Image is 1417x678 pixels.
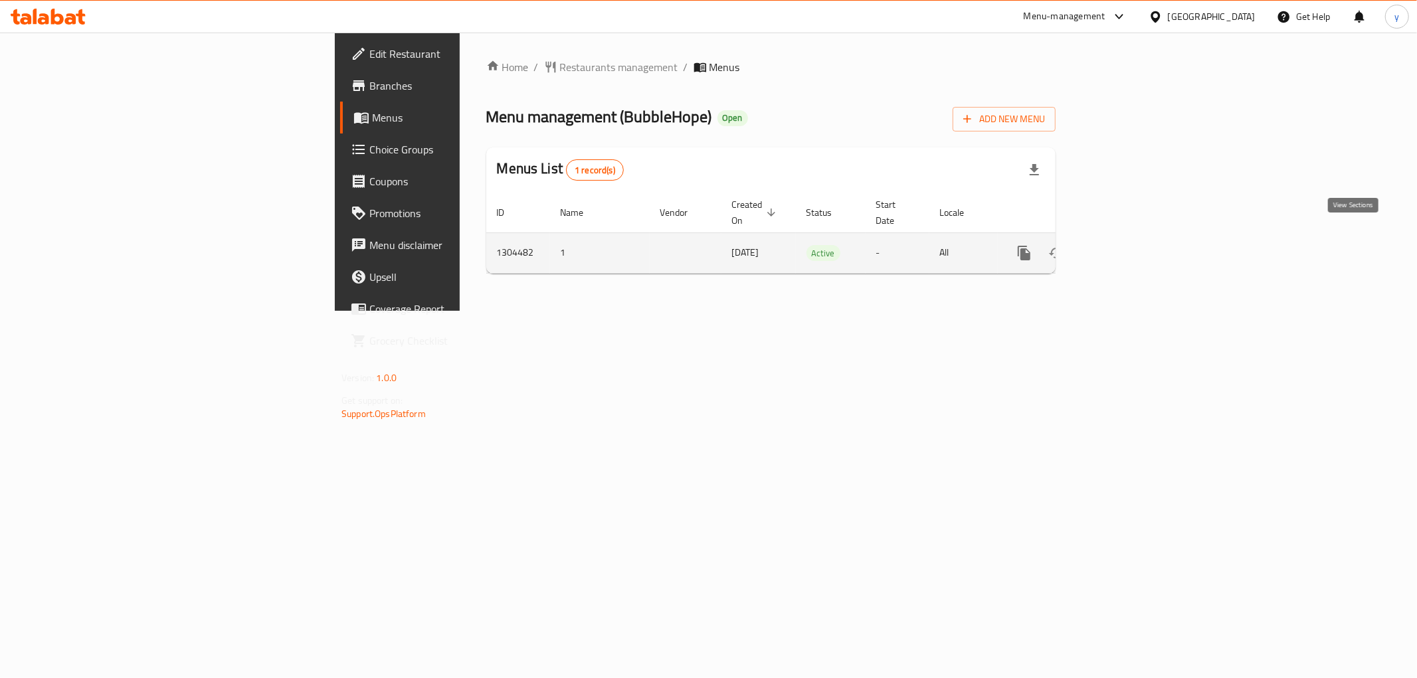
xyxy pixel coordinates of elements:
[866,232,929,273] td: -
[486,102,712,131] span: Menu management ( BubbleHope )
[369,141,561,157] span: Choice Groups
[340,197,571,229] a: Promotions
[341,369,374,386] span: Version:
[876,197,913,228] span: Start Date
[1394,9,1399,24] span: y
[340,165,571,197] a: Coupons
[486,193,1147,274] table: enhanced table
[340,293,571,325] a: Coverage Report
[369,78,561,94] span: Branches
[940,205,982,220] span: Locale
[497,159,624,181] h2: Menus List
[953,107,1056,131] button: Add New Menu
[340,133,571,165] a: Choice Groups
[806,245,840,261] div: Active
[550,232,650,273] td: 1
[340,229,571,261] a: Menu disclaimer
[660,205,706,220] span: Vendor
[806,246,840,261] span: Active
[497,205,522,220] span: ID
[369,269,561,285] span: Upsell
[806,205,850,220] span: Status
[544,59,678,75] a: Restaurants management
[998,193,1147,233] th: Actions
[717,110,748,126] div: Open
[1008,237,1040,269] button: more
[1040,237,1072,269] button: Change Status
[369,237,561,253] span: Menu disclaimer
[709,59,740,75] span: Menus
[1168,9,1256,24] div: [GEOGRAPHIC_DATA]
[567,164,623,177] span: 1 record(s)
[340,102,571,133] a: Menus
[369,301,561,317] span: Coverage Report
[732,197,780,228] span: Created On
[732,244,759,261] span: [DATE]
[1024,9,1105,25] div: Menu-management
[369,46,561,62] span: Edit Restaurant
[376,369,397,386] span: 1.0.0
[717,112,748,124] span: Open
[372,110,561,126] span: Menus
[566,159,624,181] div: Total records count
[1018,154,1050,186] div: Export file
[929,232,998,273] td: All
[340,325,571,357] a: Grocery Checklist
[560,59,678,75] span: Restaurants management
[340,261,571,293] a: Upsell
[369,173,561,189] span: Coupons
[341,405,426,422] a: Support.OpsPlatform
[341,392,403,409] span: Get support on:
[561,205,601,220] span: Name
[369,333,561,349] span: Grocery Checklist
[340,38,571,70] a: Edit Restaurant
[486,59,1056,75] nav: breadcrumb
[684,59,688,75] li: /
[340,70,571,102] a: Branches
[369,205,561,221] span: Promotions
[963,111,1045,127] span: Add New Menu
